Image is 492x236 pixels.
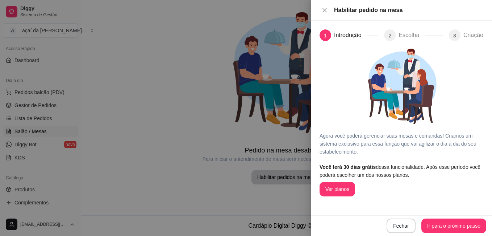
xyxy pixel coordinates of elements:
a: Ver planos [320,186,355,192]
div: Introdução [334,29,367,41]
span: 3 [453,33,456,38]
span: Você terá 30 dias grátis [320,164,376,170]
div: Criação [463,29,483,41]
article: dessa funcionalidade. Após esse período você poderá escolher um dos nossos planos. [320,163,483,179]
div: Habilitar pedido na mesa [334,6,483,15]
button: Ver planos [320,182,355,196]
div: Escolha [399,29,425,41]
button: Fechar [387,219,416,233]
button: Ir para o próximo passo [421,219,486,233]
span: close [322,7,328,13]
span: 2 [389,33,392,38]
button: Close [320,7,330,14]
article: Agora você poderá gerenciar suas mesas e comandas! Criamos um sistema exclusivo para essa função ... [320,132,483,156]
img: Garçonete [356,41,447,132]
span: 1 [324,33,327,38]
